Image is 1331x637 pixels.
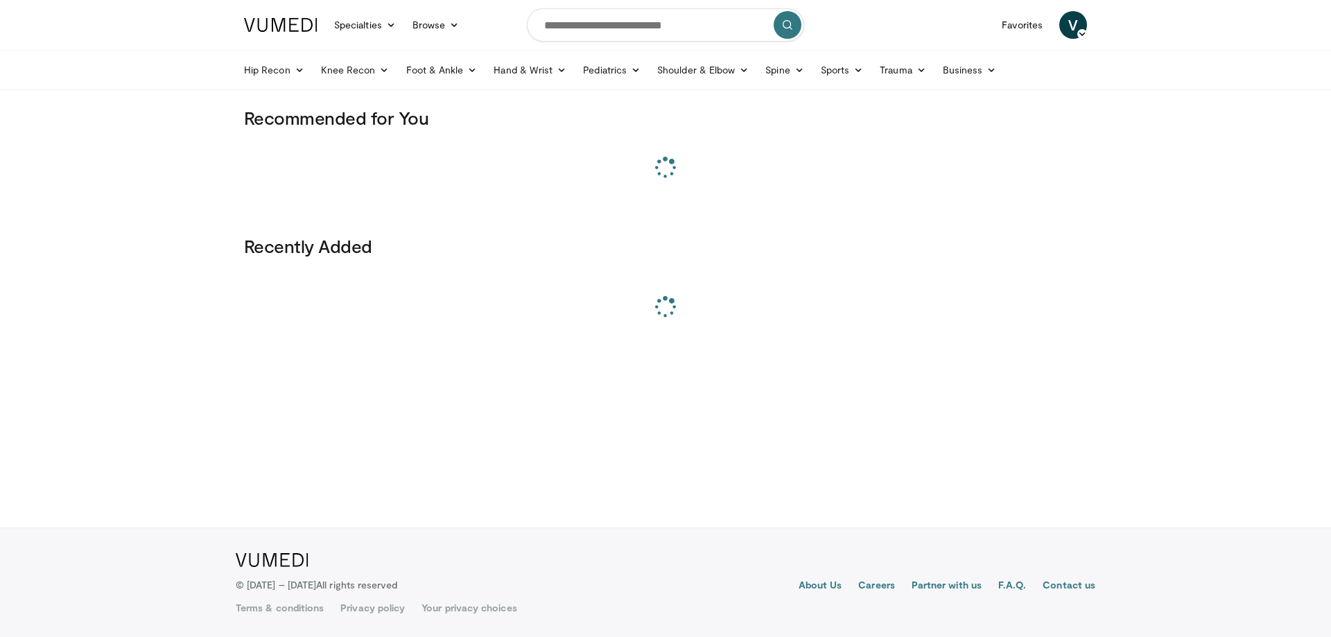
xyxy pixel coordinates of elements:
[236,601,324,615] a: Terms & conditions
[398,56,486,84] a: Foot & Ankle
[404,11,468,39] a: Browse
[1059,11,1087,39] a: V
[236,578,398,592] p: © [DATE] – [DATE]
[649,56,757,84] a: Shoulder & Elbow
[340,601,405,615] a: Privacy policy
[998,578,1026,595] a: F.A.Q.
[858,578,895,595] a: Careers
[244,107,1087,129] h3: Recommended for You
[757,56,812,84] a: Spine
[912,578,982,595] a: Partner with us
[993,11,1051,39] a: Favorites
[244,18,317,32] img: VuMedi Logo
[236,553,308,567] img: VuMedi Logo
[1043,578,1095,595] a: Contact us
[421,601,516,615] a: Your privacy choices
[871,56,934,84] a: Trauma
[244,235,1087,257] h3: Recently Added
[575,56,649,84] a: Pediatrics
[527,8,804,42] input: Search topics, interventions
[799,578,842,595] a: About Us
[485,56,575,84] a: Hand & Wrist
[236,56,313,84] a: Hip Recon
[326,11,404,39] a: Specialties
[934,56,1005,84] a: Business
[313,56,398,84] a: Knee Recon
[316,579,397,591] span: All rights reserved
[812,56,872,84] a: Sports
